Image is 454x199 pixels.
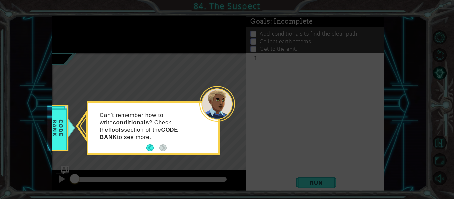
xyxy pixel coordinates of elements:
[100,127,178,140] strong: CODE BANK
[49,109,66,147] span: Code Bank
[108,127,124,133] strong: Tools
[113,119,149,126] strong: conditionals
[146,144,159,151] button: Back
[159,144,167,151] button: Next
[100,112,199,141] p: Can't remember how to write ? Check the section of the to see more.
